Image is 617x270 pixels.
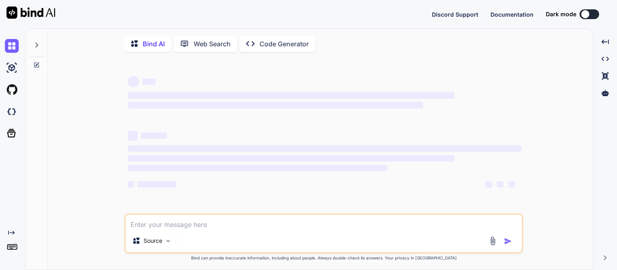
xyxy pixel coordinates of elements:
[165,238,172,244] img: Pick Models
[128,92,454,99] span: ‌
[504,237,512,245] img: icon
[128,76,139,87] span: ‌
[508,181,515,188] span: ‌
[5,61,19,75] img: ai-studio
[5,39,19,53] img: chat
[128,145,521,152] span: ‌
[497,181,504,188] span: ‌
[432,10,478,19] button: Discord Support
[7,6,55,19] img: Bind AI
[5,83,19,97] img: githubLight
[141,132,167,139] span: ‌
[194,39,231,49] p: Web Search
[144,237,162,245] p: Source
[432,11,478,18] span: Discord Support
[143,39,165,49] p: Bind AI
[128,181,134,188] span: ‌
[491,10,534,19] button: Documentation
[491,11,534,18] span: Documentation
[488,236,497,246] img: attachment
[259,39,309,49] p: Code Generator
[128,165,388,171] span: ‌
[128,131,137,140] span: ‌
[128,155,454,162] span: ‌
[128,102,423,108] span: ‌
[546,10,576,18] span: Dark mode
[124,255,523,261] p: Bind can provide inaccurate information, including about people. Always double-check its answers....
[137,181,177,188] span: ‌
[486,181,492,188] span: ‌
[5,105,19,119] img: darkCloudIdeIcon
[142,78,155,85] span: ‌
